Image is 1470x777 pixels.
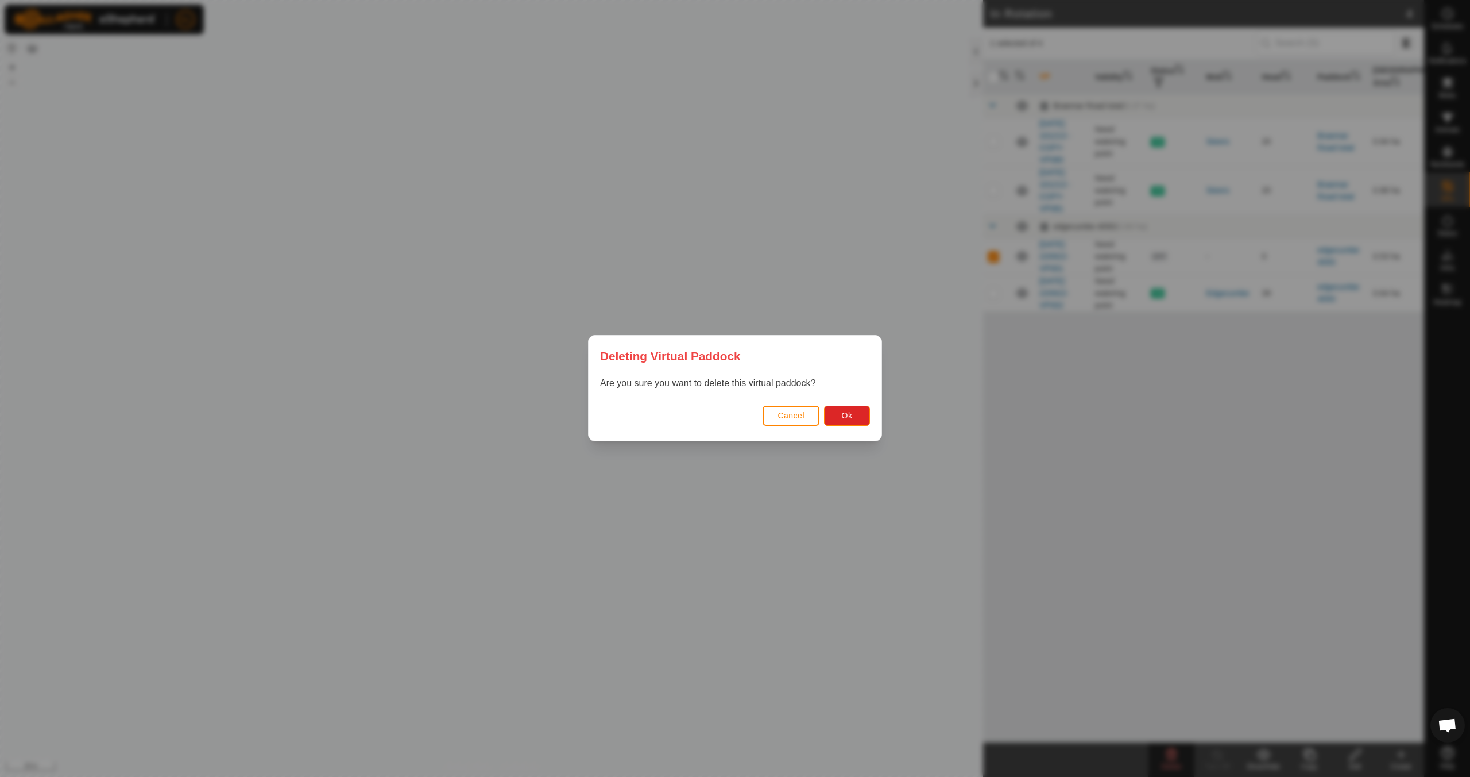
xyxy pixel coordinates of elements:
[842,411,853,421] span: Ok
[600,377,870,391] p: Are you sure you want to delete this virtual paddock?
[777,411,804,421] span: Cancel
[600,347,741,365] span: Deleting Virtual Paddock
[763,406,819,426] button: Cancel
[1430,708,1465,743] div: Open chat
[824,406,870,426] button: Ok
